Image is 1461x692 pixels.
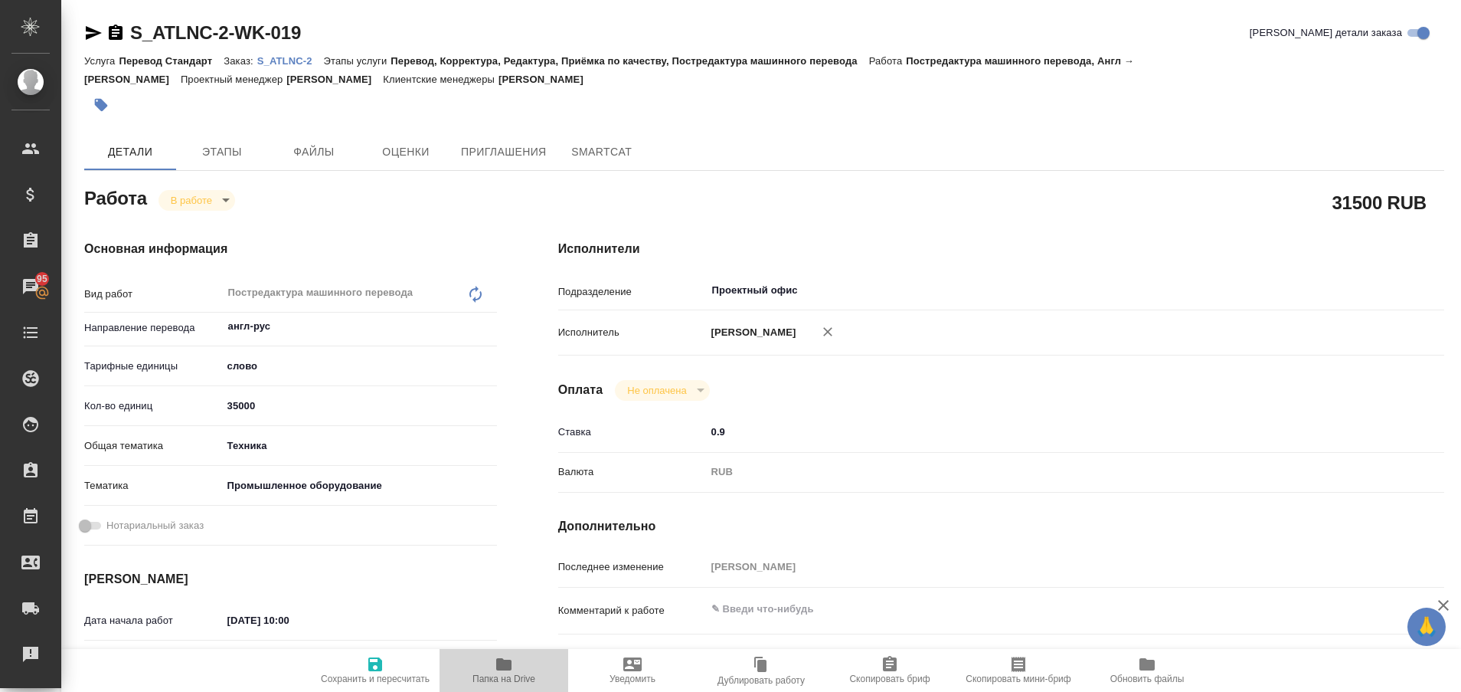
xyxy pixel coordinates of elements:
p: Комментарий к работе [558,603,706,618]
span: SmartCat [565,143,639,162]
span: 🙏 [1414,611,1440,643]
button: В работе [166,194,217,207]
p: Дата начала работ [84,613,222,628]
p: Перевод Стандарт [119,55,224,67]
h4: Дополнительно [558,517,1444,536]
button: Скопировать ссылку [106,24,125,42]
input: ✎ Введи что-нибудь [706,421,1371,443]
a: S_ATLNC-2 [257,54,324,67]
button: Удалить исполнителя [811,315,845,349]
button: Сохранить и пересчитать [311,649,440,692]
div: В работе [615,380,709,401]
h4: [PERSON_NAME] [84,570,497,589]
a: S_ATLNC-2-WK-019 [130,22,301,43]
span: Папка на Drive [472,674,535,684]
span: Сохранить и пересчитать [321,674,430,684]
button: Open [1362,289,1365,292]
p: Последнее изменение [558,559,706,575]
span: [PERSON_NAME] детали заказа [1250,25,1402,41]
input: ✎ Введи что-нибудь [222,395,497,417]
h4: Исполнители [558,240,1444,258]
input: ✎ Введи что-нибудь [222,609,356,631]
div: В работе [159,190,235,211]
button: Обновить файлы [1083,649,1211,692]
p: Этапы услуги [324,55,391,67]
p: Общая тематика [84,438,222,454]
p: Тематика [84,478,222,494]
p: Клиентские менеджеры [383,74,498,85]
span: Файлы [277,143,351,162]
button: Папка на Drive [440,649,568,692]
button: Скопировать мини-бриф [954,649,1083,692]
span: 95 [28,271,57,287]
span: Нотариальный заказ [106,518,204,533]
div: Техника [222,433,497,459]
p: Услуга [84,55,119,67]
p: Заказ: [224,55,257,67]
button: Дублировать работу [697,649,825,692]
span: Обновить файлы [1110,674,1185,684]
button: Добавить тэг [84,88,118,122]
a: 95 [4,267,57,306]
h2: Работа [84,183,147,211]
div: слово [222,353,497,379]
p: Работа [869,55,907,67]
p: [PERSON_NAME] [498,74,595,85]
p: [PERSON_NAME] [706,325,796,340]
input: Пустое поле [706,556,1371,578]
span: Оценки [369,143,443,162]
span: Уведомить [610,674,655,684]
p: Тарифные единицы [84,359,222,374]
span: Скопировать мини-бриф [966,674,1070,684]
p: [PERSON_NAME] [286,74,383,85]
p: Перевод, Корректура, Редактура, Приёмка по качеству, Постредактура машинного перевода [391,55,868,67]
button: Open [489,325,492,328]
p: Кол-во единиц [84,398,222,414]
p: Ставка [558,425,706,440]
p: Направление перевода [84,320,222,336]
div: RUB [706,459,1371,485]
h4: Основная информация [84,240,497,258]
span: Дублировать работу [717,675,805,686]
button: 🙏 [1407,608,1446,646]
p: Подразделение [558,284,706,300]
button: Не оплачена [623,384,691,397]
button: Скопировать бриф [825,649,954,692]
span: Скопировать бриф [849,674,930,684]
span: Приглашения [461,143,547,162]
button: Уведомить [568,649,697,692]
button: Скопировать ссылку для ЯМессенджера [84,24,103,42]
div: Промышленное оборудование [222,473,497,499]
p: Исполнитель [558,325,706,340]
p: Вид работ [84,287,222,302]
p: S_ATLNC-2 [257,55,324,67]
span: Детали [93,143,167,162]
p: Валюта [558,464,706,480]
h4: Оплата [558,381,603,399]
p: Проектный менеджер [181,74,286,85]
span: Этапы [185,143,259,162]
h2: 31500 RUB [1332,189,1427,215]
